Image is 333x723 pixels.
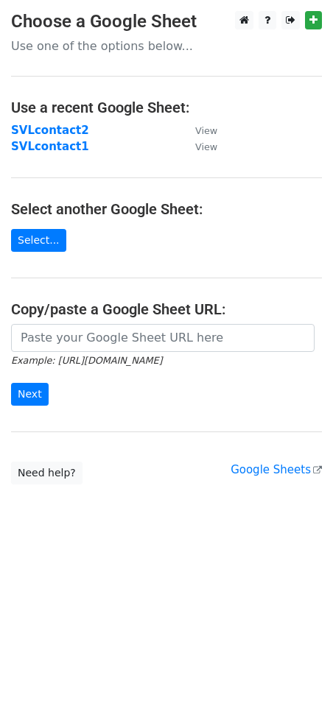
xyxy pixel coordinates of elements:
a: SVLcontact1 [11,140,89,153]
input: Paste your Google Sheet URL here [11,324,315,352]
h4: Select another Google Sheet: [11,200,322,218]
p: Use one of the options below... [11,38,322,54]
small: Example: [URL][DOMAIN_NAME] [11,355,162,366]
input: Next [11,383,49,406]
a: Select... [11,229,66,252]
a: SVLcontact2 [11,124,89,137]
small: View [195,125,217,136]
h4: Use a recent Google Sheet: [11,99,322,116]
a: Need help? [11,462,83,484]
h3: Choose a Google Sheet [11,11,322,32]
a: Google Sheets [231,463,322,476]
a: View [180,124,217,137]
small: View [195,141,217,152]
h4: Copy/paste a Google Sheet URL: [11,300,322,318]
a: View [180,140,217,153]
